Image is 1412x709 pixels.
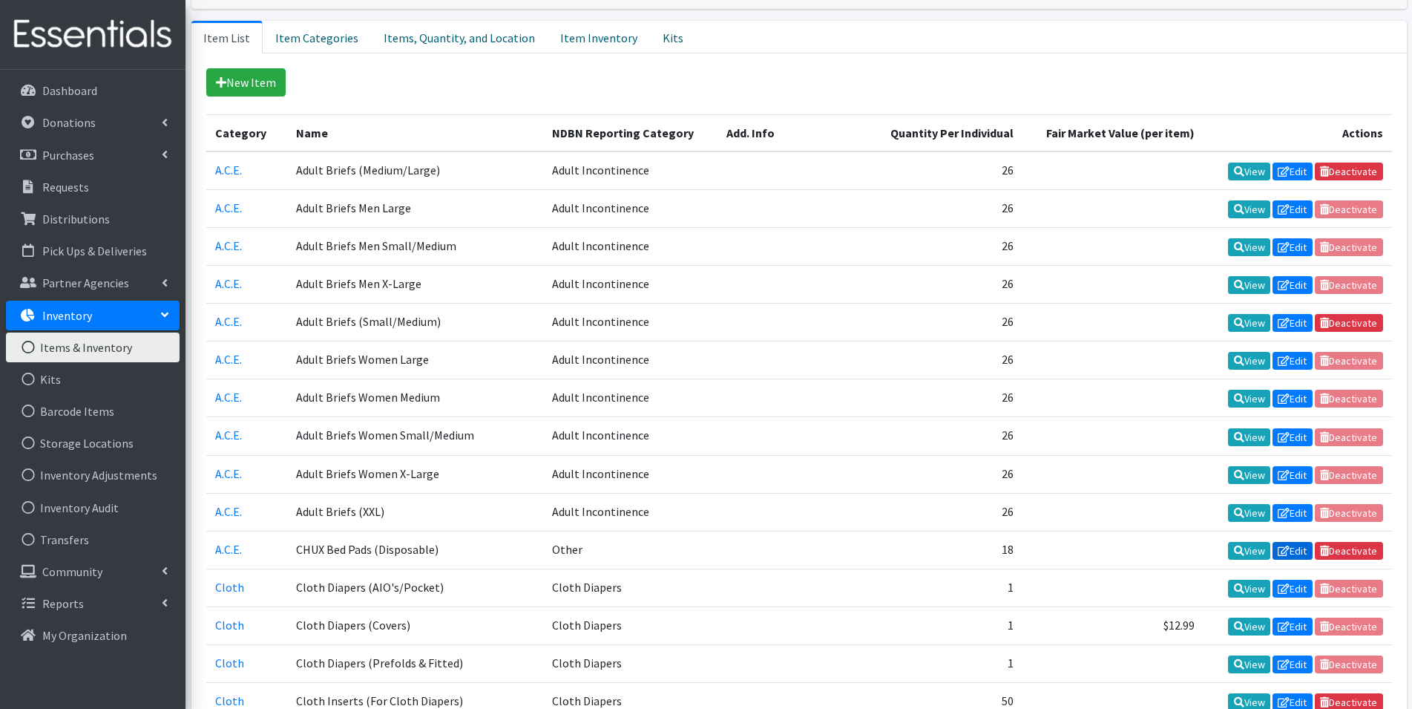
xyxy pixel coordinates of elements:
td: 26 [869,151,1022,190]
a: Edit [1273,352,1313,370]
p: Dashboard [42,83,97,98]
p: My Organization [42,628,127,643]
a: Partner Agencies [6,268,180,298]
img: HumanEssentials [6,10,180,59]
td: 1 [869,645,1022,683]
a: A.C.E. [215,542,242,557]
a: View [1228,200,1270,218]
td: Adult Briefs Men X-Large [287,265,544,303]
a: A.C.E. [215,314,242,329]
td: Adult Incontinence [543,493,717,531]
a: Edit [1273,618,1313,636]
a: Distributions [6,204,180,234]
a: Cloth [215,618,244,633]
td: 26 [869,342,1022,379]
a: Purchases [6,140,180,170]
a: Edit [1273,390,1313,408]
a: A.C.E. [215,238,242,253]
a: Pick Ups & Deliveries [6,236,180,266]
td: Adult Briefs Men Small/Medium [287,227,544,265]
td: CHUX Bed Pads (Disposable) [287,531,544,569]
a: View [1228,656,1270,673]
a: Community [6,557,180,587]
td: Cloth Diapers (Prefolds & Fitted) [287,645,544,683]
a: Edit [1273,504,1313,522]
p: Community [42,564,102,579]
td: Adult Incontinence [543,151,717,190]
a: Cloth [215,656,244,670]
a: View [1228,618,1270,636]
td: Adult Incontinence [543,379,717,417]
th: Name [287,114,544,151]
a: Items & Inventory [6,333,180,362]
a: Cloth [215,580,244,595]
a: My Organization [6,621,180,650]
a: Inventory [6,301,180,330]
a: Donations [6,108,180,137]
td: 26 [869,227,1022,265]
td: Adult Briefs Women Large [287,342,544,379]
a: Storage Locations [6,428,180,458]
a: View [1228,428,1270,446]
a: Deactivate [1315,314,1383,332]
a: A.C.E. [215,352,242,367]
a: Barcode Items [6,396,180,426]
a: Edit [1273,580,1313,598]
td: Adult Incontinence [543,189,717,227]
a: A.C.E. [215,390,242,405]
a: Deactivate [1315,163,1383,180]
a: Kits [650,21,696,53]
td: Cloth Diapers [543,607,717,644]
p: Requests [42,180,89,195]
a: Edit [1273,656,1313,673]
a: Edit [1273,276,1313,294]
a: Edit [1273,466,1313,484]
p: Donations [42,115,96,130]
a: A.C.E. [215,200,242,215]
td: Cloth Diapers (Covers) [287,607,544,644]
td: Adult Briefs (Small/Medium) [287,304,544,342]
a: View [1228,542,1270,560]
a: Edit [1273,200,1313,218]
a: View [1228,352,1270,370]
td: Adult Incontinence [543,342,717,379]
p: Purchases [42,148,94,163]
th: Add. Info [718,114,869,151]
a: A.C.E. [215,428,242,442]
td: Adult Briefs (XXL) [287,493,544,531]
a: Inventory Audit [6,493,180,523]
a: A.C.E. [215,276,242,291]
a: Kits [6,365,180,394]
td: 1 [869,607,1022,644]
td: Adult Incontinence [543,417,717,455]
a: Item List [191,21,263,53]
a: Deactivate [1315,542,1383,560]
td: Adult Incontinence [543,304,717,342]
th: Actions [1204,114,1391,151]
td: 1 [869,569,1022,607]
td: 26 [869,265,1022,303]
td: Cloth Diapers (AIO's/Pocket) [287,569,544,607]
a: View [1228,238,1270,256]
td: 26 [869,417,1022,455]
a: Items, Quantity, and Location [371,21,548,53]
p: Partner Agencies [42,275,129,290]
a: Cloth [215,693,244,708]
td: 26 [869,493,1022,531]
p: Distributions [42,212,110,226]
td: 26 [869,379,1022,417]
a: Reports [6,589,180,618]
td: Adult Briefs Women Small/Medium [287,417,544,455]
a: View [1228,163,1270,180]
td: Adult Briefs Men Large [287,189,544,227]
td: Other [543,531,717,569]
td: 26 [869,455,1022,493]
th: Quantity Per Individual [869,114,1022,151]
td: Adult Incontinence [543,227,717,265]
p: Reports [42,596,84,611]
th: Category [206,114,287,151]
a: Requests [6,172,180,202]
a: View [1228,504,1270,522]
a: Edit [1273,428,1313,446]
td: Adult Briefs Women Medium [287,379,544,417]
